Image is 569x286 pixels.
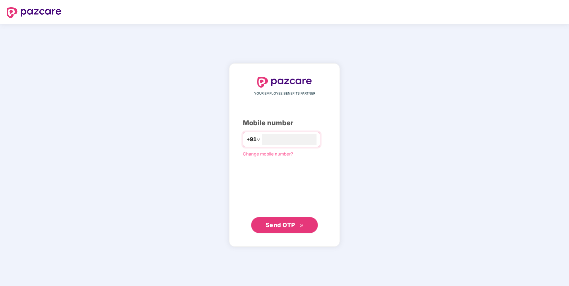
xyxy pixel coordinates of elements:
[265,221,295,228] span: Send OTP
[7,7,61,18] img: logo
[257,77,312,88] img: logo
[251,217,318,233] button: Send OTPdouble-right
[246,135,256,143] span: +91
[243,118,326,128] div: Mobile number
[254,91,315,96] span: YOUR EMPLOYEE BENEFITS PARTNER
[300,223,304,228] span: double-right
[243,151,293,156] a: Change mobile number?
[256,138,260,142] span: down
